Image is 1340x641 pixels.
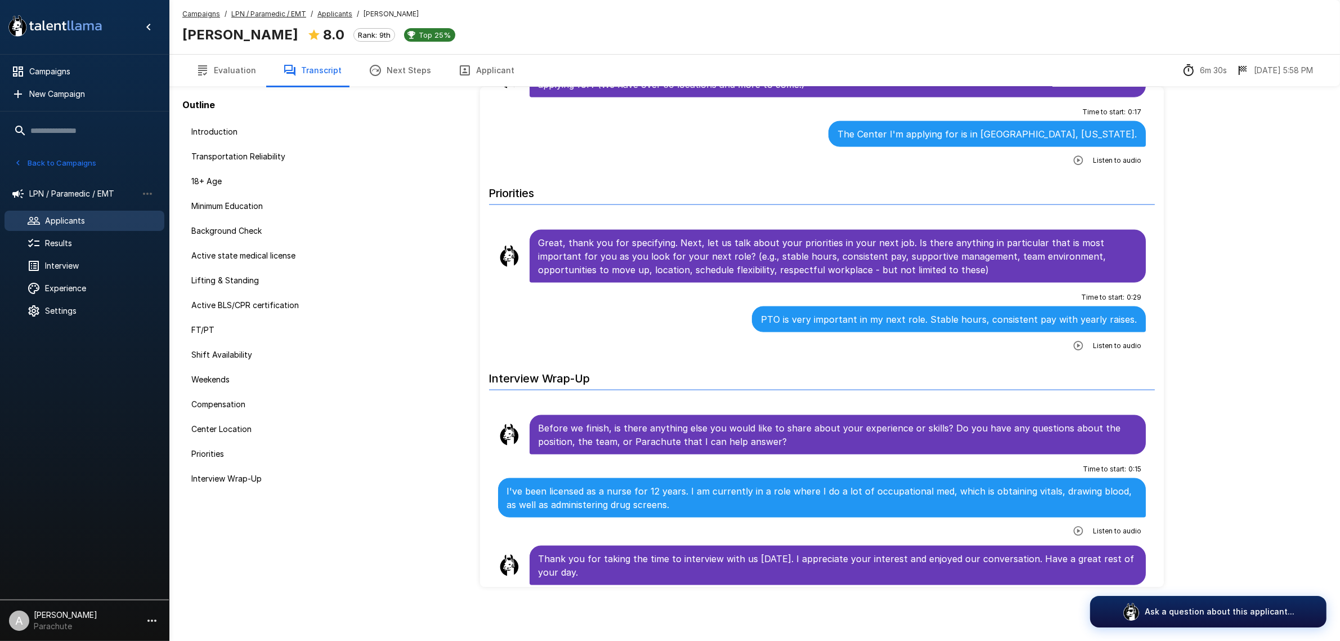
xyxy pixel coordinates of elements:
[1083,464,1126,475] span: Time to start :
[1127,292,1141,303] span: 0 : 29
[489,360,1155,390] h6: Interview Wrap-Up
[357,8,359,20] span: /
[182,26,298,43] b: [PERSON_NAME]
[311,8,313,20] span: /
[1254,65,1313,76] p: [DATE] 5:58 PM
[1128,106,1141,118] span: 0 : 17
[539,421,1137,448] p: Before we finish, is there anything else you would like to share about your experience or skills?...
[1128,464,1141,475] span: 0 : 15
[498,554,521,577] img: llama_clean.png
[1081,292,1124,303] span: Time to start :
[445,55,528,86] button: Applicant
[1236,64,1313,77] div: The date and time when the interview was completed
[1122,603,1140,621] img: logo_glasses@2x.png
[1082,106,1126,118] span: Time to start :
[539,552,1137,579] p: Thank you for taking the time to interview with us [DATE]. I appreciate your interest and enjoyed...
[539,236,1137,277] p: Great, thank you for specifying. Next, let us talk about your priorities in your next job. Is the...
[364,8,419,20] span: [PERSON_NAME]
[498,424,521,446] img: llama_clean.png
[270,55,355,86] button: Transcript
[1090,596,1326,627] button: Ask a question about this applicant...
[1093,155,1141,166] span: Listen to audio
[182,55,270,86] button: Evaluation
[1200,65,1227,76] p: 6m 30s
[1145,606,1294,617] p: Ask a question about this applicant...
[761,313,1137,326] p: PTO is very important in my next role. Stable hours, consistent pay with yearly raises.
[317,10,352,18] u: Applicants
[414,30,455,39] span: Top 25%
[1093,526,1141,537] span: Listen to audio
[323,26,344,43] b: 8.0
[837,127,1137,141] p: The Center I'm applying for is in [GEOGRAPHIC_DATA], [US_STATE].
[231,10,306,18] u: LPN / Paramedic / EMT
[225,8,227,20] span: /
[354,30,395,39] span: Rank: 9th
[489,175,1155,205] h6: Priorities
[355,55,445,86] button: Next Steps
[498,245,521,268] img: llama_clean.png
[507,484,1137,511] p: I've been licensed as a nurse for 12 years. I am currently in a role where I do a lot of occupati...
[1093,340,1141,351] span: Listen to audio
[182,10,220,18] u: Campaigns
[1182,64,1227,77] div: The time between starting and completing the interview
